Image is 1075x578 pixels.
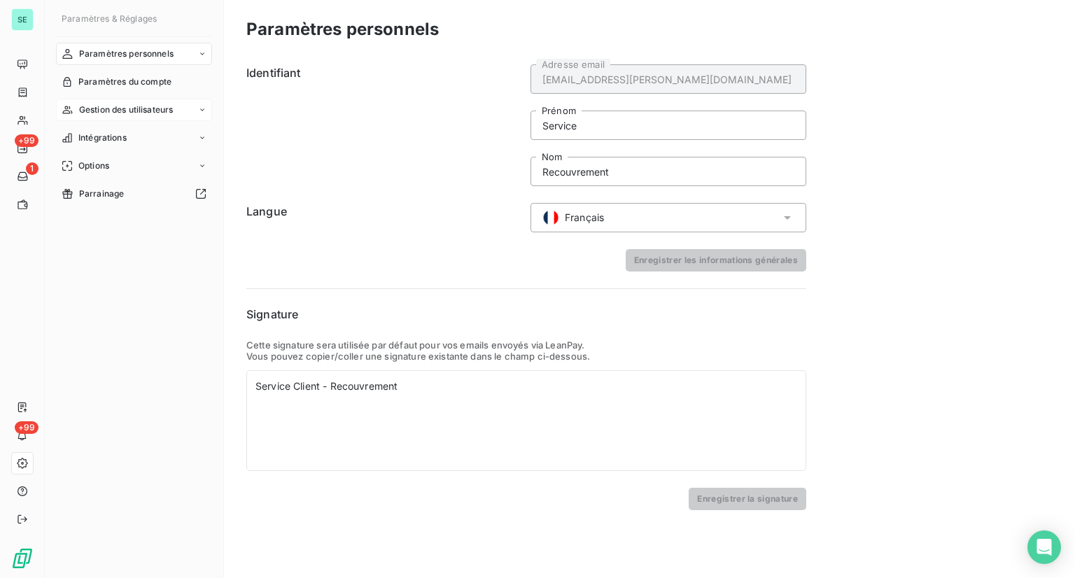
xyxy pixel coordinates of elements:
h3: Paramètres personnels [246,17,439,42]
a: Paramètres du compte [56,71,212,93]
span: Options [78,160,109,172]
button: Enregistrer la signature [689,488,806,510]
div: Open Intercom Messenger [1027,530,1061,564]
input: placeholder [531,157,806,186]
div: Service Client - Recouvrement [255,379,797,393]
span: Paramètres personnels [79,48,174,60]
p: Cette signature sera utilisée par défaut pour vos emails envoyés via LeanPay. [246,339,806,351]
span: Intégrations [78,132,127,144]
a: Parrainage [56,183,212,205]
span: Parrainage [79,188,125,200]
span: 1 [26,162,38,175]
input: placeholder [531,111,806,140]
span: Paramètres & Réglages [62,13,157,24]
h6: Langue [246,203,522,232]
h6: Signature [246,306,806,323]
button: Enregistrer les informations générales [626,249,806,272]
div: SE [11,8,34,31]
h6: Identifiant [246,64,522,186]
span: Français [565,211,604,225]
p: Vous pouvez copier/coller une signature existante dans le champ ci-dessous. [246,351,806,362]
img: Logo LeanPay [11,547,34,570]
input: placeholder [531,64,806,94]
span: +99 [15,421,38,434]
span: Paramètres du compte [78,76,171,88]
span: +99 [15,134,38,147]
span: Gestion des utilisateurs [79,104,174,116]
